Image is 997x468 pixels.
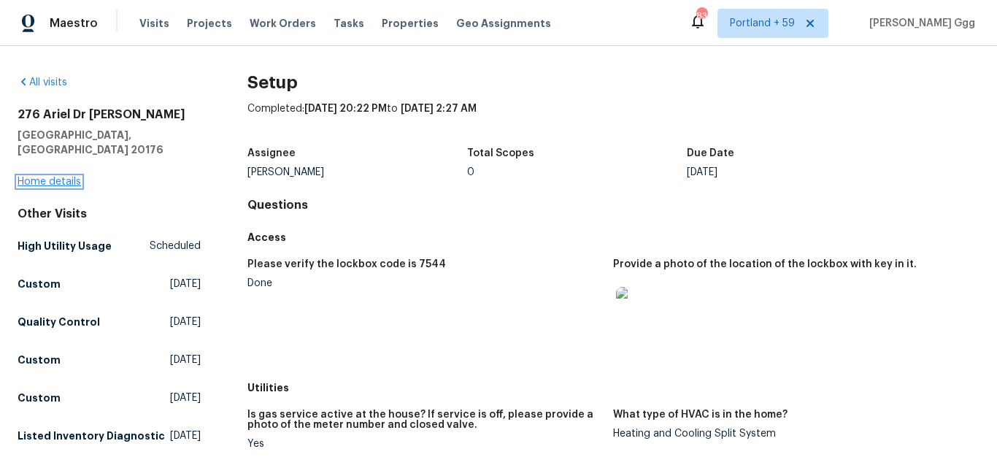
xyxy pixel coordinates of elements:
div: Done [247,278,602,288]
div: Other Visits [18,207,201,221]
span: [DATE] 20:22 PM [304,104,387,114]
div: Yes [247,439,602,449]
span: Geo Assignments [456,16,551,31]
h5: Access [247,230,979,245]
h2: Setup [247,75,979,90]
span: [DATE] [170,353,201,367]
div: [DATE] [687,167,906,177]
h5: Utilities [247,380,979,395]
h5: Provide a photo of the location of the lockbox with key in it. [613,259,917,269]
span: [PERSON_NAME] Ggg [863,16,975,31]
span: Properties [382,16,439,31]
span: [DATE] [170,315,201,329]
a: Quality Control[DATE] [18,309,201,335]
h4: Questions [247,198,979,212]
h5: [GEOGRAPHIC_DATA], [GEOGRAPHIC_DATA] 20176 [18,128,201,157]
span: Projects [187,16,232,31]
h5: Custom [18,391,61,405]
h5: Total Scopes [467,148,534,158]
h5: Custom [18,277,61,291]
h5: Quality Control [18,315,100,329]
span: Tasks [334,18,364,28]
span: [DATE] 2:27 AM [401,104,477,114]
a: Custom[DATE] [18,347,201,373]
h5: Custom [18,353,61,367]
span: Maestro [50,16,98,31]
span: Scheduled [150,239,201,253]
div: Completed: to [247,101,979,139]
div: [PERSON_NAME] [247,167,467,177]
a: Custom[DATE] [18,271,201,297]
h5: High Utility Usage [18,239,112,253]
span: [DATE] [170,277,201,291]
a: Listed Inventory Diagnostic[DATE] [18,423,201,449]
div: Heating and Cooling Split System [613,429,968,439]
div: 832 [696,9,707,23]
span: Visits [139,16,169,31]
div: 0 [467,167,687,177]
h5: Please verify the lockbox code is 7544 [247,259,446,269]
a: Custom[DATE] [18,385,201,411]
a: Home details [18,177,81,187]
h5: Due Date [687,148,734,158]
a: All visits [18,77,67,88]
h5: Assignee [247,148,296,158]
a: High Utility UsageScheduled [18,233,201,259]
span: [DATE] [170,429,201,443]
h5: What type of HVAC is in the home? [613,410,788,420]
span: Work Orders [250,16,316,31]
span: [DATE] [170,391,201,405]
span: Portland + 59 [730,16,795,31]
h2: 276 Ariel Dr [PERSON_NAME] [18,107,201,122]
h5: Is gas service active at the house? If service is off, please provide a photo of the meter number... [247,410,602,430]
h5: Listed Inventory Diagnostic [18,429,165,443]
